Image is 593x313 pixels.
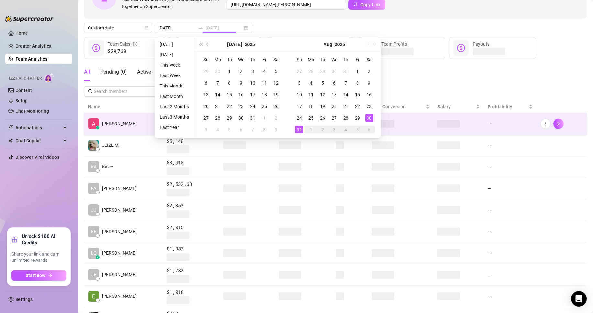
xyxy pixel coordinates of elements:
[102,185,137,192] span: [PERSON_NAME]
[381,41,407,47] span: Team Profits
[235,100,247,112] td: 2025-07-23
[100,68,127,76] div: Pending ( 0 )
[88,291,99,302] img: Eduardo Leon Jr
[270,89,282,100] td: 2025-07-19
[270,100,282,112] td: 2025-07-26
[224,100,235,112] td: 2025-07-22
[324,38,332,51] button: Choose a month
[237,67,245,75] div: 2
[48,273,52,278] span: arrow-right
[26,273,45,278] span: Start now
[16,88,32,93] a: Content
[305,65,317,77] td: 2025-07-28
[260,67,268,75] div: 4
[363,65,375,77] td: 2025-08-02
[224,65,235,77] td: 2025-07-01
[484,113,536,135] td: —
[157,41,192,48] li: [DATE]
[317,124,328,135] td: 2025-09-02
[307,114,315,122] div: 25
[8,125,14,130] span: thunderbolt
[22,233,66,246] strong: Unlock $100 AI Credits
[225,114,233,122] div: 29
[249,126,257,133] div: 7
[295,114,303,122] div: 24
[235,112,247,124] td: 2025-07-30
[102,120,137,127] span: [PERSON_NAME]
[157,82,192,90] li: This Month
[340,54,352,65] th: Th
[353,2,358,6] span: copy
[258,124,270,135] td: 2025-08-08
[484,199,536,221] td: —
[249,102,257,110] div: 24
[94,88,147,95] input: Search members
[225,91,233,99] div: 15
[102,249,137,257] span: [PERSON_NAME]
[335,38,345,51] button: Choose a year
[354,102,361,110] div: 22
[363,54,375,65] th: Sa
[225,67,233,75] div: 1
[212,89,224,100] td: 2025-07-14
[88,89,93,94] span: search
[202,79,210,87] div: 6
[88,103,154,110] span: Name
[319,126,326,133] div: 2
[317,65,328,77] td: 2025-07-29
[330,79,338,87] div: 6
[330,67,338,75] div: 30
[16,155,59,160] a: Discover Viral Videos
[157,61,192,69] li: This Week
[167,267,215,274] span: $1,782
[457,44,465,52] span: dollar-circle
[88,118,99,129] img: Alexicon Ortiag…
[352,100,363,112] td: 2025-08-22
[235,77,247,89] td: 2025-07-09
[305,54,317,65] th: Mo
[260,114,268,122] div: 1
[319,102,326,110] div: 19
[270,77,282,89] td: 2025-07-12
[330,114,338,122] div: 27
[202,102,210,110] div: 20
[157,72,192,79] li: Last Week
[133,41,137,48] span: info-circle
[340,100,352,112] td: 2025-08-21
[270,54,282,65] th: Sa
[556,122,561,126] span: right
[214,91,222,99] div: 14
[340,77,352,89] td: 2025-08-07
[293,65,305,77] td: 2025-07-27
[227,38,242,51] button: Choose a month
[91,163,97,170] span: KA
[91,228,96,235] span: KE
[340,89,352,100] td: 2025-08-14
[354,79,361,87] div: 8
[214,79,222,87] div: 7
[328,100,340,112] td: 2025-08-20
[317,54,328,65] th: Tu
[270,65,282,77] td: 2025-07-05
[305,100,317,112] td: 2025-08-18
[258,100,270,112] td: 2025-07-25
[260,102,268,110] div: 25
[102,271,137,278] span: [PERSON_NAME]
[317,100,328,112] td: 2025-08-19
[305,112,317,124] td: 2025-08-25
[307,126,315,133] div: 1
[16,30,28,36] a: Home
[200,100,212,112] td: 2025-07-20
[102,142,120,149] span: JEIZL M.
[488,104,512,109] span: Profitability
[342,91,350,99] div: 14
[237,114,245,122] div: 30
[198,25,203,30] span: swap-right
[258,89,270,100] td: 2025-07-18
[307,102,315,110] div: 18
[352,89,363,100] td: 2025-08-15
[328,65,340,77] td: 2025-07-30
[16,135,61,146] span: Chat Copilot
[200,89,212,100] td: 2025-07-13
[272,91,280,99] div: 19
